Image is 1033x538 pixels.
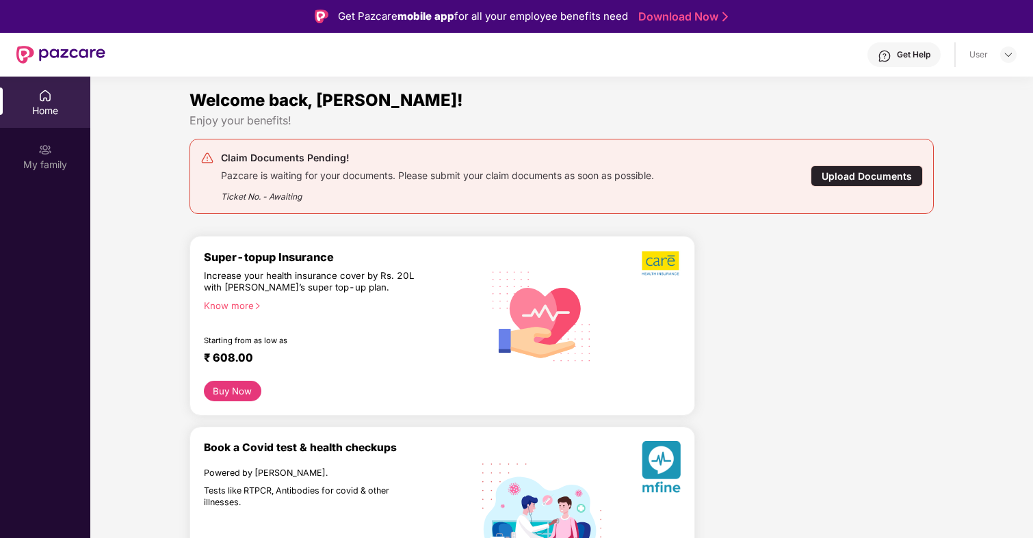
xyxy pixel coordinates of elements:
img: b5dec4f62d2307b9de63beb79f102df3.png [642,250,681,276]
div: Increase your health insurance cover by Rs. 20L with [PERSON_NAME]’s super top-up plan. [204,270,423,294]
img: Logo [315,10,328,23]
img: svg+xml;base64,PHN2ZyBpZD0iSG9tZSIgeG1sbnM9Imh0dHA6Ly93d3cudzMub3JnLzIwMDAvc3ZnIiB3aWR0aD0iMjAiIG... [38,89,52,103]
a: Download Now [638,10,724,24]
img: svg+xml;base64,PHN2ZyB3aWR0aD0iMjAiIGhlaWdodD0iMjAiIHZpZXdCb3g9IjAgMCAyMCAyMCIgZmlsbD0ibm9uZSIgeG... [38,143,52,157]
div: Know more [204,300,474,310]
button: Buy Now [204,381,261,401]
div: Ticket No. - Awaiting [221,182,654,203]
img: Stroke [722,10,728,24]
img: svg+xml;base64,PHN2ZyB4bWxucz0iaHR0cDovL3d3dy53My5vcmcvMjAwMC9zdmciIHhtbG5zOnhsaW5rPSJodHRwOi8vd3... [482,255,601,376]
div: Tests like RTPCR, Antibodies for covid & other illnesses. [204,485,423,508]
div: Super-topup Insurance [204,250,482,264]
img: svg+xml;base64,PHN2ZyB4bWxucz0iaHR0cDovL3d3dy53My5vcmcvMjAwMC9zdmciIHhtbG5zOnhsaW5rPSJodHRwOi8vd3... [642,441,681,498]
div: Powered by [PERSON_NAME]. [204,468,423,479]
div: ₹ 608.00 [204,351,469,367]
div: Get Pazcare for all your employee benefits need [338,8,628,25]
div: User [969,49,988,60]
img: svg+xml;base64,PHN2ZyB4bWxucz0iaHR0cDovL3d3dy53My5vcmcvMjAwMC9zdmciIHdpZHRoPSIyNCIgaGVpZ2h0PSIyNC... [200,151,214,165]
span: Welcome back, [PERSON_NAME]! [189,90,463,110]
div: Pazcare is waiting for your documents. Please submit your claim documents as soon as possible. [221,166,654,182]
div: Book a Covid test & health checkups [204,441,482,454]
span: right [254,302,261,310]
img: svg+xml;base64,PHN2ZyBpZD0iRHJvcGRvd24tMzJ4MzIiIHhtbG5zPSJodHRwOi8vd3d3LnczLm9yZy8yMDAwL3N2ZyIgd2... [1003,49,1014,60]
div: Upload Documents [811,165,923,187]
div: Starting from as low as [204,336,424,345]
img: New Pazcare Logo [16,46,105,64]
img: svg+xml;base64,PHN2ZyBpZD0iSGVscC0zMngzMiIgeG1sbnM9Imh0dHA6Ly93d3cudzMub3JnLzIwMDAvc3ZnIiB3aWR0aD... [878,49,891,63]
strong: mobile app [397,10,454,23]
div: Get Help [897,49,930,60]
div: Enjoy your benefits! [189,113,934,128]
div: Claim Documents Pending! [221,150,654,166]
